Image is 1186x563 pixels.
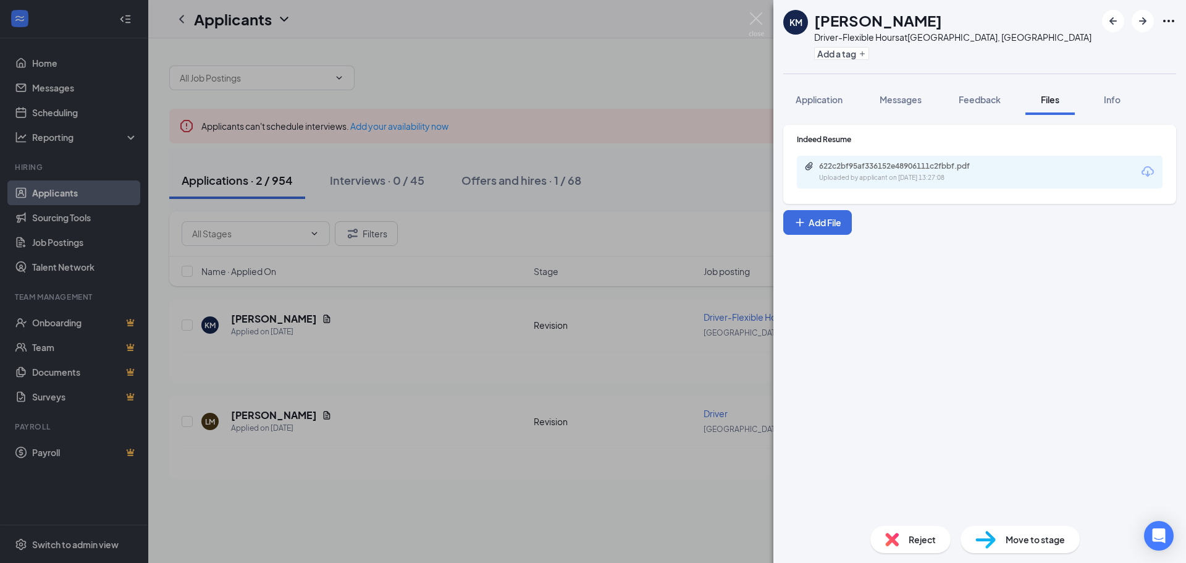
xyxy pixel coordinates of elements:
[789,16,802,28] div: KM
[1135,14,1150,28] svg: ArrowRight
[819,161,992,171] div: 622c2bf95af336152e48906111c2fbbf.pdf
[804,161,814,171] svg: Paperclip
[783,210,852,235] button: Add FilePlus
[1041,94,1059,105] span: Files
[1132,10,1154,32] button: ArrowRight
[814,31,1091,43] div: Driver-Flexible Hours at [GEOGRAPHIC_DATA], [GEOGRAPHIC_DATA]
[859,50,866,57] svg: Plus
[1140,164,1155,179] svg: Download
[794,216,806,229] svg: Plus
[797,134,1163,145] div: Indeed Resume
[1106,14,1121,28] svg: ArrowLeftNew
[959,94,1001,105] span: Feedback
[909,533,936,546] span: Reject
[1161,14,1176,28] svg: Ellipses
[804,161,1004,183] a: Paperclip622c2bf95af336152e48906111c2fbbf.pdfUploaded by applicant on [DATE] 13:27:08
[1102,10,1124,32] button: ArrowLeftNew
[1006,533,1065,546] span: Move to stage
[1104,94,1121,105] span: Info
[1144,521,1174,551] div: Open Intercom Messenger
[819,173,1004,183] div: Uploaded by applicant on [DATE] 13:27:08
[880,94,922,105] span: Messages
[796,94,843,105] span: Application
[814,10,942,31] h1: [PERSON_NAME]
[814,47,869,60] button: PlusAdd a tag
